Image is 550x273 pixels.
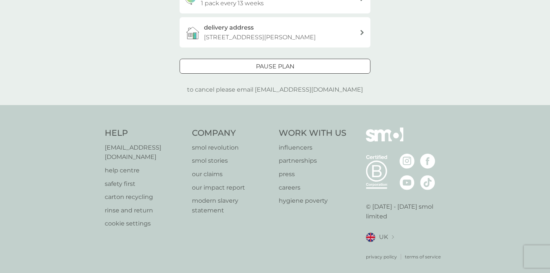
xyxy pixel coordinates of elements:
[180,59,370,74] button: Pause plan
[379,232,388,242] span: UK
[256,62,294,71] p: Pause plan
[392,235,394,239] img: select a new location
[366,233,375,242] img: UK flag
[105,143,184,162] a: [EMAIL_ADDRESS][DOMAIN_NAME]
[192,128,272,139] h4: Company
[192,156,272,166] a: smol stories
[279,143,346,153] a: influencers
[105,206,184,215] a: rinse and return
[400,175,415,190] img: visit the smol Youtube page
[405,253,441,260] a: terms of service
[204,23,254,33] h3: delivery address
[192,183,272,193] a: our impact report
[279,128,346,139] h4: Work With Us
[366,253,397,260] a: privacy policy
[192,169,272,179] a: our claims
[366,202,446,221] p: © [DATE] - [DATE] smol limited
[187,85,363,95] p: to cancel please email [EMAIL_ADDRESS][DOMAIN_NAME]
[204,33,316,42] p: [STREET_ADDRESS][PERSON_NAME]
[192,196,272,215] a: modern slavery statement
[420,175,435,190] img: visit the smol Tiktok page
[279,156,346,166] a: partnerships
[105,219,184,228] a: cookie settings
[180,17,370,47] a: delivery address[STREET_ADDRESS][PERSON_NAME]
[279,196,346,206] a: hygiene poverty
[105,128,184,139] h4: Help
[400,154,415,169] img: visit the smol Instagram page
[420,154,435,169] img: visit the smol Facebook page
[105,192,184,202] a: carton recycling
[279,183,346,193] a: careers
[105,179,184,189] a: safety first
[366,128,403,153] img: smol
[105,166,184,175] a: help centre
[192,143,272,153] a: smol revolution
[279,169,346,179] a: press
